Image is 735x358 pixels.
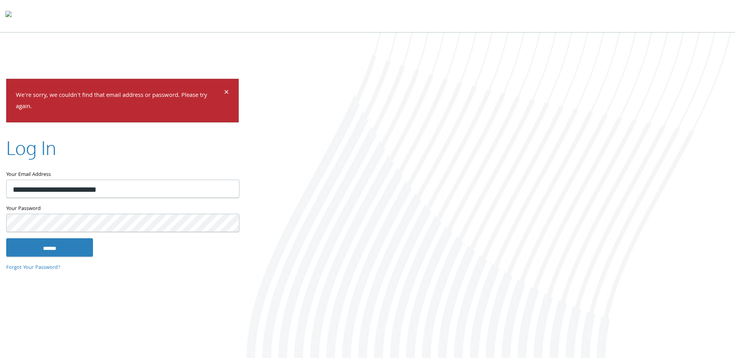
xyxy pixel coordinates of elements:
[6,134,56,160] h2: Log In
[6,263,60,272] a: Forgot Your Password?
[224,89,229,98] button: Dismiss alert
[16,90,223,113] p: We're sorry, we couldn't find that email address or password. Please try again.
[224,86,229,101] span: ×
[6,204,239,213] label: Your Password
[5,8,12,24] img: todyl-logo-dark.svg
